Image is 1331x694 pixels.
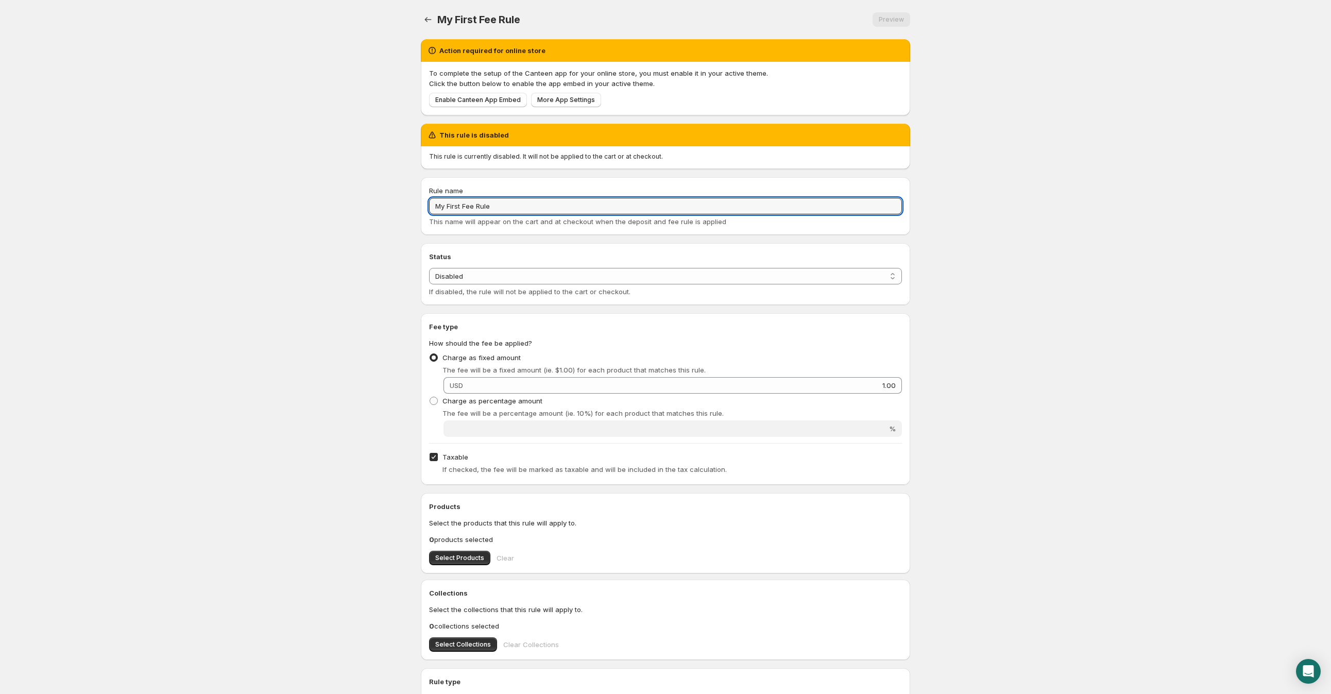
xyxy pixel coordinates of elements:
[429,588,902,598] h2: Collections
[429,321,902,332] h2: Fee type
[429,251,902,262] h2: Status
[429,637,497,652] button: Select Collections
[889,425,896,433] span: %
[531,93,601,107] a: More App Settings
[442,353,521,362] span: Charge as fixed amount
[537,96,595,104] span: More App Settings
[421,12,435,27] button: Settings
[439,130,509,140] h2: This rule is disabled
[442,366,706,374] span: The fee will be a fixed amount (ie. $1.00) for each product that matches this rule.
[429,535,434,544] b: 0
[429,621,902,631] p: collections selected
[429,501,902,512] h2: Products
[429,153,902,161] p: This rule is currently disabled. It will not be applied to the cart or at checkout.
[429,622,434,630] b: 0
[450,381,463,390] span: USD
[429,339,532,347] span: How should the fee be applied?
[442,408,902,418] p: The fee will be a percentage amount (ie. 10%) for each product that matches this rule.
[429,676,902,687] h2: Rule type
[439,45,545,56] h2: Action required for online store
[429,78,902,89] p: Click the button below to enable the app embed in your active theme.
[429,534,902,545] p: products selected
[429,551,490,565] button: Select Products
[435,96,521,104] span: Enable Canteen App Embed
[435,554,484,562] span: Select Products
[429,604,902,615] p: Select the collections that this rule will apply to.
[429,287,630,296] span: If disabled, the rule will not be applied to the cart or checkout.
[442,465,727,473] span: If checked, the fee will be marked as taxable and will be included in the tax calculation.
[429,518,902,528] p: Select the products that this rule will apply to.
[429,217,726,226] span: This name will appear on the cart and at checkout when the deposit and fee rule is applied
[429,68,902,78] p: To complete the setup of the Canteen app for your online store, you must enable it in your active...
[442,397,542,405] span: Charge as percentage amount
[442,453,468,461] span: Taxable
[1296,659,1321,684] div: Open Intercom Messenger
[429,187,463,195] span: Rule name
[435,640,491,649] span: Select Collections
[429,93,527,107] a: Enable Canteen App Embed
[437,13,520,26] span: My First Fee Rule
